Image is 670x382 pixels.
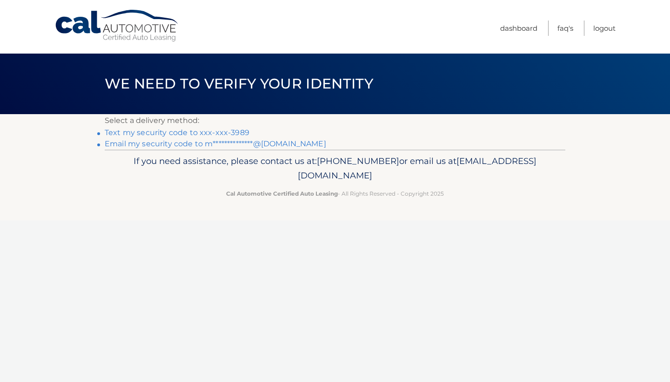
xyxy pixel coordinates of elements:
a: Text my security code to xxx-xxx-3989 [105,128,249,137]
a: Cal Automotive [54,9,180,42]
a: Logout [593,20,616,36]
strong: Cal Automotive Certified Auto Leasing [226,190,338,197]
p: - All Rights Reserved - Copyright 2025 [111,189,559,198]
p: If you need assistance, please contact us at: or email us at [111,154,559,184]
a: Dashboard [500,20,537,36]
a: FAQ's [557,20,573,36]
span: We need to verify your identity [105,75,373,92]
span: [PHONE_NUMBER] [317,156,399,166]
p: Select a delivery method: [105,114,565,127]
